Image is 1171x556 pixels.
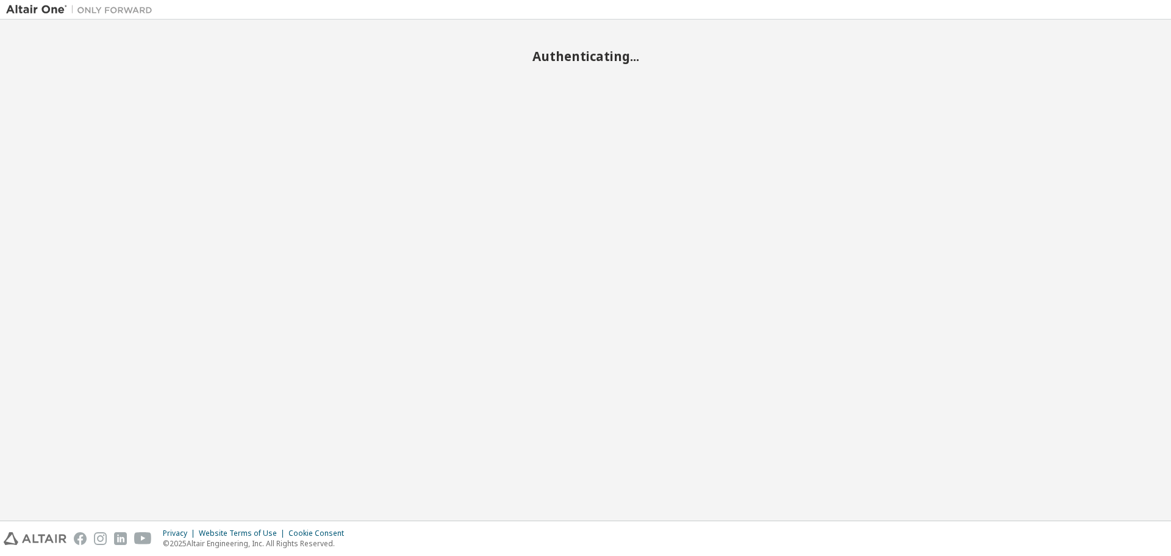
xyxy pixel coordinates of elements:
div: Cookie Consent [288,529,351,538]
img: youtube.svg [134,532,152,545]
div: Privacy [163,529,199,538]
img: altair_logo.svg [4,532,66,545]
p: © 2025 Altair Engineering, Inc. All Rights Reserved. [163,538,351,549]
img: Altair One [6,4,159,16]
img: instagram.svg [94,532,107,545]
h2: Authenticating... [6,48,1165,64]
img: facebook.svg [74,532,87,545]
div: Website Terms of Use [199,529,288,538]
img: linkedin.svg [114,532,127,545]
